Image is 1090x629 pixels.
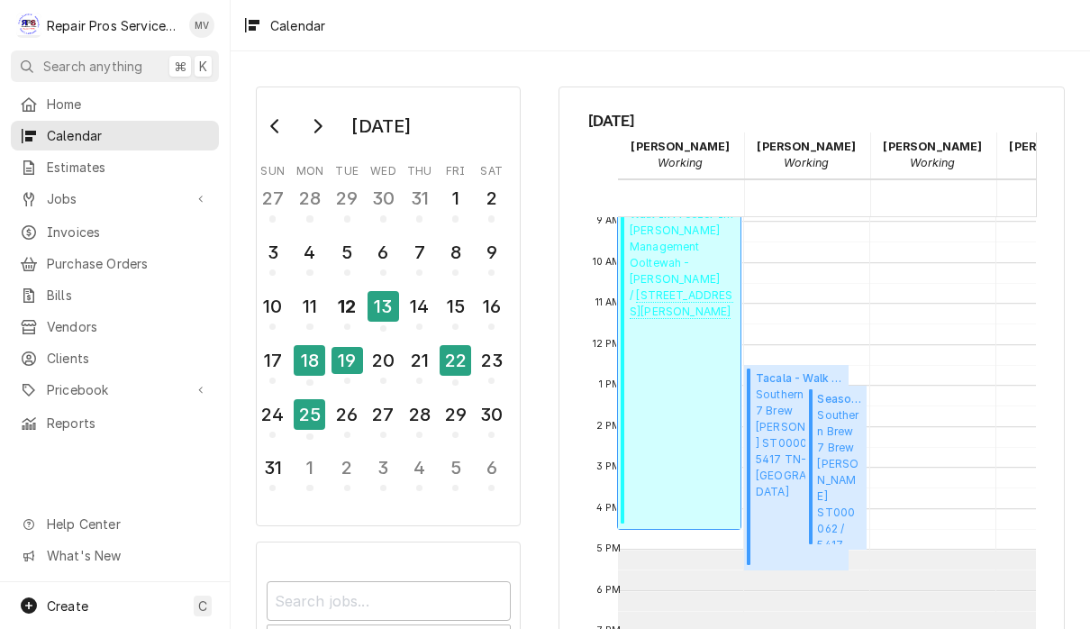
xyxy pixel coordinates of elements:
[784,156,829,169] em: Working
[405,454,433,481] div: 4
[259,347,286,374] div: 17
[47,317,210,336] span: Vendors
[588,109,1036,132] span: [DATE]
[630,223,735,320] span: [PERSON_NAME] Management Ooltewah - [PERSON_NAME] /
[817,391,861,407] span: Seasonal PM Service ( Cancelled )
[199,57,207,76] span: K
[441,454,469,481] div: 5
[817,407,861,544] span: Southern Brew 7 Brew [PERSON_NAME] ST000062 / 5417 TN-[GEOGRAPHIC_DATA]
[259,293,286,320] div: 10
[11,541,219,570] a: Go to What's New
[295,293,323,320] div: 11
[805,386,867,550] div: Seasonal PM Service(Cancelled)Southern Brew7 Brew [PERSON_NAME] ST000062 / 5417 TN-[GEOGRAPHIC_DATA]
[11,249,219,278] a: Purchase Orders
[592,542,626,556] span: 5 PM
[333,401,361,428] div: 26
[47,189,183,208] span: Jobs
[588,255,626,269] span: 10 AM
[870,132,996,178] div: Mindy Volker - Working
[189,13,214,38] div: Mindy Volker's Avatar
[295,185,323,212] div: 28
[255,158,291,179] th: Sunday
[333,239,361,266] div: 5
[299,112,335,141] button: Go to next month
[405,239,433,266] div: 7
[592,214,626,228] span: 9 AM
[910,156,955,169] em: Working
[295,239,323,266] div: 4
[592,460,626,474] span: 3 PM
[618,201,741,529] div: [Service] Walk In Freezer Installation Smith Management Ooltewah - McDonald's / 9211 Lee Hwy, Ool...
[11,217,219,247] a: Invoices
[295,454,323,481] div: 1
[405,347,433,374] div: 21
[438,158,474,179] th: Friday
[369,185,397,212] div: 30
[368,291,399,322] div: 13
[11,375,219,405] a: Go to Pricebook
[477,347,505,374] div: 23
[592,419,626,433] span: 2 PM
[47,254,210,273] span: Purchase Orders
[477,454,505,481] div: 6
[16,13,41,38] div: R
[592,501,626,515] span: 4 PM
[47,515,208,533] span: Help Center
[259,454,286,481] div: 31
[47,598,88,614] span: Create
[369,347,397,374] div: 20
[405,185,433,212] div: 31
[198,597,207,615] span: C
[291,158,329,179] th: Monday
[11,408,219,438] a: Reports
[47,546,208,565] span: What's New
[477,401,505,428] div: 30
[11,121,219,150] a: Calendar
[294,399,325,430] div: 25
[405,293,433,320] div: 14
[258,112,294,141] button: Go to previous month
[365,158,401,179] th: Wednesday
[757,140,856,153] strong: [PERSON_NAME]
[441,239,469,266] div: 8
[744,365,849,570] div: [Service] Tacala - Walk In Cooler/Walk In Freezer PM Southern Brew 7 Brew Hixson ST000062 / 5417 ...
[883,140,982,153] strong: [PERSON_NAME]
[11,89,219,119] a: Home
[259,185,286,212] div: 27
[333,185,361,212] div: 29
[16,13,41,38] div: Repair Pros Services Inc's Avatar
[592,583,626,597] span: 6 PM
[440,345,471,376] div: 22
[744,365,849,570] div: Tacala - Walk In Cooler/Walk In Freezer PM(Cancelled)Southern Brew7 Brew [PERSON_NAME] ST000062 /...
[47,349,210,368] span: Clients
[369,401,397,428] div: 27
[477,293,505,320] div: 16
[618,201,741,529] div: Walk In Freezer Installation(Upcoming)[PERSON_NAME] ManagementOoltewah - [PERSON_NAME] /[STREET_A...
[441,185,469,212] div: 1
[47,286,210,305] span: Bills
[345,111,417,141] div: [DATE]
[47,414,210,433] span: Reports
[333,454,361,481] div: 2
[477,239,505,266] div: 9
[402,158,438,179] th: Thursday
[11,280,219,310] a: Bills
[47,95,210,114] span: Home
[11,312,219,342] a: Vendors
[369,239,397,266] div: 6
[47,380,183,399] span: Pricebook
[333,293,361,320] div: 12
[11,184,219,214] a: Go to Jobs
[267,581,511,621] input: Search jobs...
[47,223,210,242] span: Invoices
[618,132,744,178] div: Brian Volker - Working
[189,13,214,38] div: MV
[259,239,286,266] div: 3
[658,156,703,169] em: Working
[756,387,843,500] span: Southern Brew 7 Brew [PERSON_NAME] ST000062 / 5417 TN-[GEOGRAPHIC_DATA]
[441,401,469,428] div: 29
[474,158,510,179] th: Saturday
[591,296,626,310] span: 11 AM
[43,57,142,76] span: Search anything
[11,152,219,182] a: Estimates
